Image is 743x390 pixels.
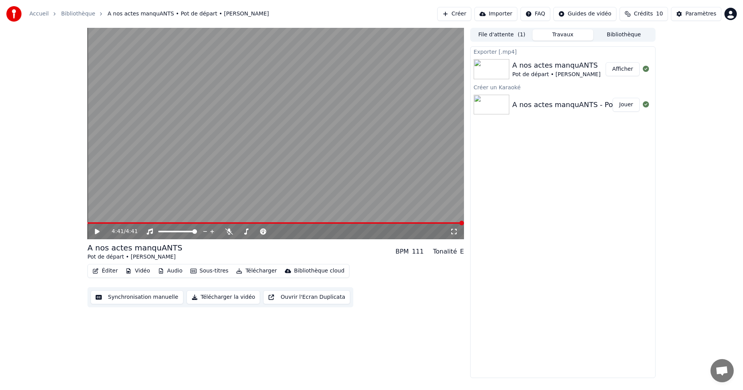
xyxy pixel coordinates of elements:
div: / [112,228,130,235]
button: Ouvrir l'Ecran Duplicata [263,290,350,304]
button: Crédits10 [620,7,668,21]
button: Télécharger [233,266,280,276]
div: A nos actes manquANTS [87,242,182,253]
button: Jouer [613,98,640,112]
button: Éditer [89,266,121,276]
div: BPM [395,247,409,256]
img: youka [6,6,22,22]
button: Afficher [606,62,640,76]
div: E [460,247,464,256]
div: Paramètres [685,10,716,18]
div: Ouvrir le chat [710,359,734,382]
span: 4:41 [126,228,138,235]
div: Bibliothèque cloud [294,267,344,275]
button: Travaux [532,29,594,41]
button: Télécharger la vidéo [187,290,260,304]
div: A nos actes manquANTS [512,60,601,71]
span: ( 1 ) [518,31,526,39]
button: Vidéo [122,266,153,276]
nav: breadcrumb [29,10,269,18]
button: Importer [474,7,517,21]
a: Bibliothèque [61,10,95,18]
a: Accueil [29,10,49,18]
button: Sous-titres [187,266,232,276]
button: FAQ [520,7,550,21]
button: Paramètres [671,7,721,21]
div: Pot de départ • [PERSON_NAME] [512,71,601,78]
div: Tonalité [433,247,457,256]
span: 4:41 [112,228,124,235]
div: Créer un Karaoké [471,82,655,92]
button: Bibliothèque [593,29,654,41]
button: Guides de vidéo [553,7,616,21]
div: Pot de départ • [PERSON_NAME] [87,253,182,261]
div: Exporter [.mp4] [471,47,655,56]
div: 111 [412,247,424,256]
span: A nos actes manquANTS • Pot de départ • [PERSON_NAME] [108,10,269,18]
button: Créer [437,7,471,21]
div: A nos actes manquANTS - Pot de départ [PERSON_NAME] [512,99,712,110]
button: Audio [155,266,186,276]
button: Synchronisation manuelle [91,290,183,304]
button: File d'attente [471,29,532,41]
span: Crédits [634,10,653,18]
span: 10 [656,10,663,18]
